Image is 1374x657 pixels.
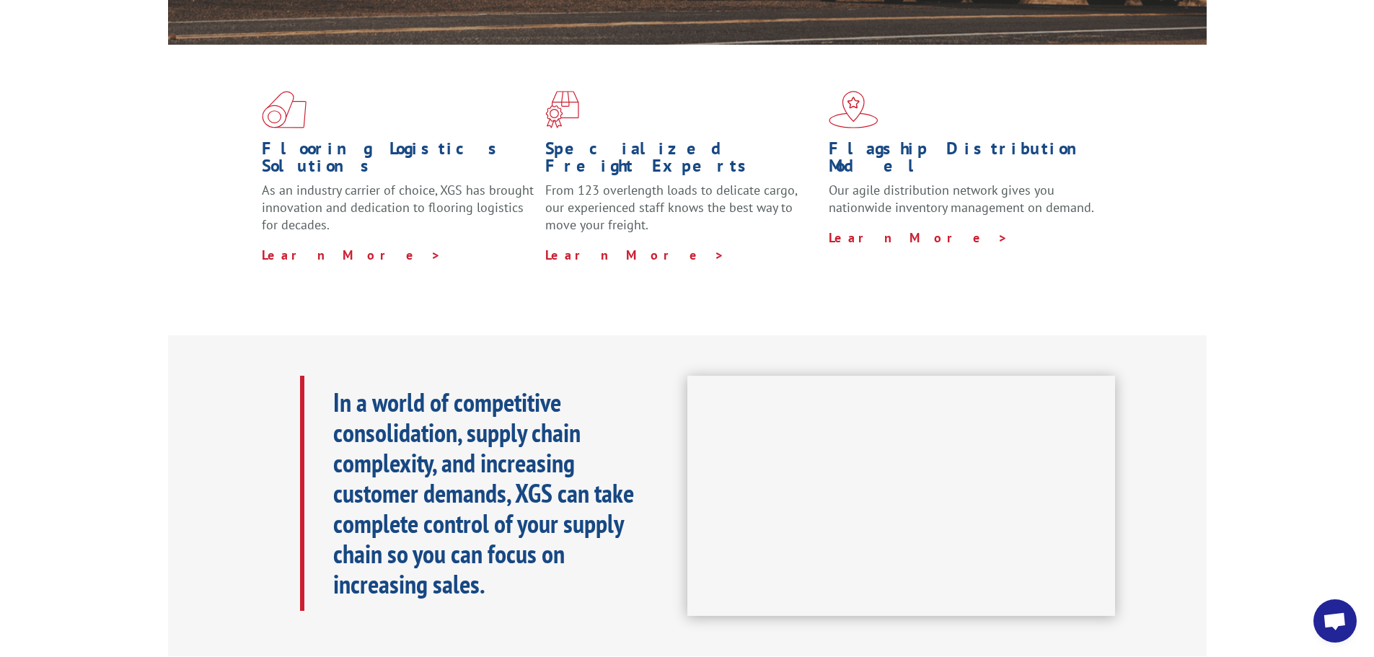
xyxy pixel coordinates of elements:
[262,140,534,182] h1: Flooring Logistics Solutions
[545,91,579,128] img: xgs-icon-focused-on-flooring-red
[829,182,1094,216] span: Our agile distribution network gives you nationwide inventory management on demand.
[262,247,441,263] a: Learn More >
[687,376,1115,617] iframe: XGS Logistics Solutions
[262,182,534,233] span: As an industry carrier of choice, XGS has brought innovation and dedication to flooring logistics...
[545,182,818,246] p: From 123 overlength loads to delicate cargo, our experienced staff knows the best way to move you...
[829,229,1008,246] a: Learn More >
[545,140,818,182] h1: Specialized Freight Experts
[829,91,878,128] img: xgs-icon-flagship-distribution-model-red
[333,385,634,601] b: In a world of competitive consolidation, supply chain complexity, and increasing customer demands...
[829,140,1101,182] h1: Flagship Distribution Model
[1313,599,1357,643] div: Open chat
[262,91,307,128] img: xgs-icon-total-supply-chain-intelligence-red
[545,247,725,263] a: Learn More >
